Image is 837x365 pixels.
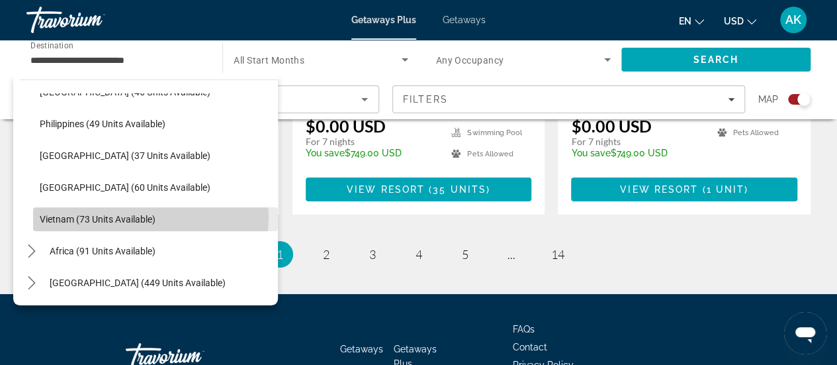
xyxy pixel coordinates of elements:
[571,178,797,201] button: View Resort(1 unit)
[347,184,425,195] span: View Resort
[43,271,232,295] button: Select destination: Middle East (449 units available)
[467,129,521,137] span: Swimming Pool
[26,241,811,268] nav: Pagination
[724,16,744,26] span: USD
[40,214,155,225] span: Vietnam (73 units available)
[462,247,468,262] span: 5
[571,116,651,136] p: $0.00 USD
[416,247,422,262] span: 4
[507,247,515,262] span: ...
[513,342,547,352] a: Contact
[571,148,610,158] span: You save
[551,247,564,262] span: 14
[776,6,811,34] button: User Menu
[620,184,698,195] span: View Resort
[571,136,704,148] p: For 7 nights
[50,278,226,288] span: [GEOGRAPHIC_DATA] (449 units available)
[351,15,416,25] a: Getaways Plus
[33,80,278,104] button: Select destination: Maldives (46 units available)
[679,16,691,26] span: en
[306,116,386,136] p: $0.00 USD
[38,91,368,107] mat-select: Sort by
[30,40,73,50] span: Destination
[403,94,448,105] span: Filters
[33,112,278,136] button: Select destination: Philippines (49 units available)
[425,184,490,195] span: ( )
[50,246,155,256] span: Africa (91 units available)
[467,150,513,158] span: Pets Allowed
[758,90,778,109] span: Map
[277,247,283,262] span: 1
[621,48,811,72] button: Search
[234,55,304,66] span: All Start Months
[20,240,43,263] button: Toggle Africa (91 units available) submenu
[306,136,439,148] p: For 7 nights
[323,247,330,262] span: 2
[306,148,345,158] span: You save
[693,54,738,65] span: Search
[679,11,704,30] button: Change language
[369,247,376,262] span: 3
[33,144,278,168] button: Select destination: Taiwan (37 units available)
[26,3,159,37] a: Travorium
[433,184,486,195] span: 35 units
[443,15,486,25] a: Getaways
[40,182,210,193] span: [GEOGRAPHIC_DATA] (60 units available)
[784,312,826,354] iframe: Button to launch messaging window
[785,13,801,26] span: AK
[30,52,205,68] input: Select destination
[340,344,383,354] a: Getaways
[724,11,756,30] button: Change currency
[20,272,43,295] button: Toggle Middle East (449 units available) submenu
[40,119,165,129] span: Philippines (49 units available)
[43,239,162,263] button: Select destination: Africa (91 units available)
[392,85,745,113] button: Filters
[513,324,535,335] a: FAQs
[33,176,278,199] button: Select destination: Thailand (60 units available)
[40,150,210,161] span: [GEOGRAPHIC_DATA] (37 units available)
[306,148,439,158] p: $749.00 USD
[698,184,748,195] span: ( )
[571,148,704,158] p: $749.00 USD
[13,73,278,305] div: Destination options
[436,55,504,66] span: Any Occupancy
[306,178,532,201] button: View Resort(35 units)
[706,184,744,195] span: 1 unit
[733,129,779,137] span: Pets Allowed
[33,207,278,231] button: Select destination: Vietnam (73 units available)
